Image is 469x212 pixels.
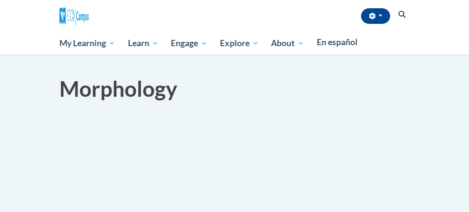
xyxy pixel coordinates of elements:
[164,32,214,54] a: Engage
[271,37,304,49] span: About
[310,32,364,53] a: En español
[395,9,410,20] button: Search
[59,76,177,101] span: Morphology
[171,37,207,49] span: Engage
[59,11,89,19] a: Cox Campus
[122,32,165,54] a: Learn
[128,37,159,49] span: Learn
[317,37,358,47] span: En español
[59,37,115,49] span: My Learning
[265,32,311,54] a: About
[52,32,417,54] div: Main menu
[53,32,122,54] a: My Learning
[214,32,265,54] a: Explore
[59,7,89,25] img: Cox Campus
[220,37,259,49] span: Explore
[398,11,407,18] i: 
[361,8,390,24] button: Account Settings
